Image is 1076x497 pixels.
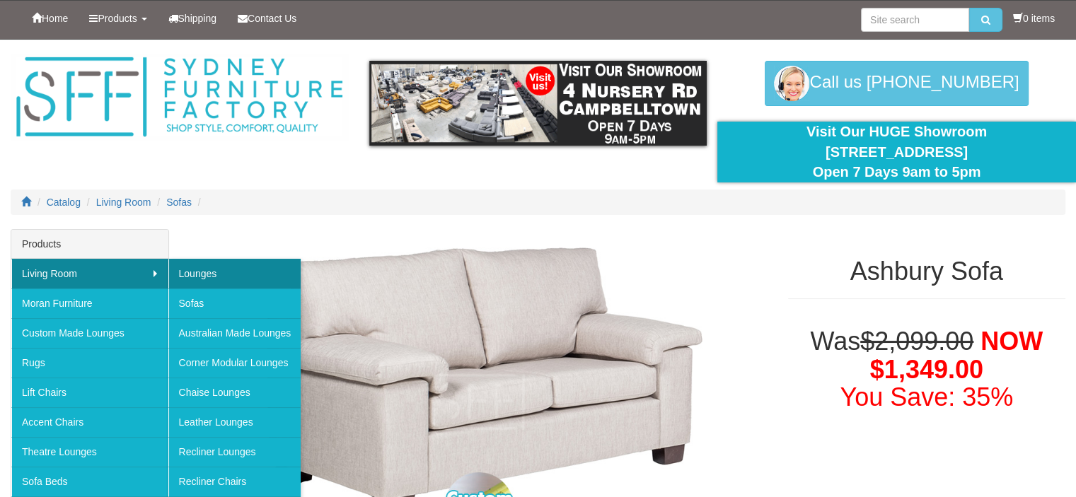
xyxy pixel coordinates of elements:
[11,318,168,348] a: Custom Made Lounges
[96,197,151,208] a: Living Room
[11,467,168,496] a: Sofa Beds
[11,259,168,288] a: Living Room
[788,257,1066,286] h1: Ashbury Sofa
[98,13,137,24] span: Products
[870,327,1043,384] span: NOW $1,349.00
[11,230,168,259] div: Products
[840,382,1013,411] font: You Save: 35%
[11,288,168,318] a: Moran Furniture
[11,437,168,467] a: Theatre Lounges
[178,13,217,24] span: Shipping
[168,288,301,318] a: Sofas
[860,327,973,356] del: $2,099.00
[1013,11,1055,25] li: 0 items
[21,1,79,36] a: Home
[369,61,707,146] img: showroom.gif
[11,54,348,141] img: Sydney Furniture Factory
[11,378,168,407] a: Lift Chairs
[11,407,168,437] a: Accent Chairs
[168,259,301,288] a: Lounges
[248,13,296,24] span: Contact Us
[79,1,157,36] a: Products
[47,197,81,208] a: Catalog
[168,318,301,348] a: Australian Made Lounges
[158,1,228,36] a: Shipping
[42,13,68,24] span: Home
[168,437,301,467] a: Recliner Lounges
[168,467,301,496] a: Recliner Chairs
[788,327,1066,411] h1: Was
[227,1,307,36] a: Contact Us
[728,122,1065,182] div: Visit Our HUGE Showroom [STREET_ADDRESS] Open 7 Days 9am to 5pm
[168,407,301,437] a: Leather Lounges
[168,378,301,407] a: Chaise Lounges
[166,197,192,208] a: Sofas
[168,348,301,378] a: Corner Modular Lounges
[11,348,168,378] a: Rugs
[861,8,969,32] input: Site search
